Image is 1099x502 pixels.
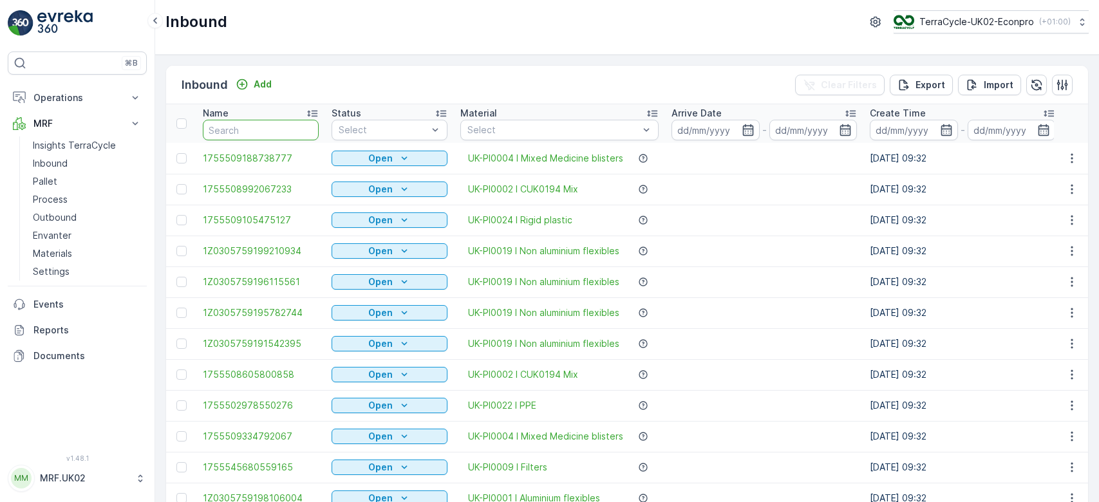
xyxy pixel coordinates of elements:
button: Open [332,429,447,444]
p: Envanter [33,229,71,242]
a: 1755509334792067 [203,430,319,443]
button: Open [332,243,447,259]
input: dd/mm/yyyy [870,120,958,140]
p: Clear Filters [821,79,877,91]
p: - [762,122,767,138]
button: Import [958,75,1021,95]
a: UK-PI0002 I CUK0194 Mix [468,183,578,196]
button: Clear Filters [795,75,885,95]
td: [DATE] 09:32 [863,266,1062,297]
a: 1755508992067233 [203,183,319,196]
td: [DATE] 09:32 [863,421,1062,452]
p: Process [33,193,68,206]
td: [DATE] 09:32 [863,205,1062,236]
p: Arrive Date [672,107,722,120]
button: Open [332,305,447,321]
p: TerraCycle-UK02-Econpro [919,15,1034,28]
button: Open [332,398,447,413]
p: Open [368,152,393,165]
div: Toggle Row Selected [176,215,187,225]
td: [DATE] 09:32 [863,143,1062,174]
button: Open [332,151,447,166]
a: UK-PI0009 I Filters [468,461,547,474]
p: Events [33,298,142,311]
a: UK-PI0024 I Rigid plastic [468,214,572,227]
img: logo_light-DOdMpM7g.png [37,10,93,36]
div: MM [11,468,32,488]
p: MRF.UK02 [40,472,129,485]
a: Events [8,292,147,317]
p: - [961,122,965,138]
div: Toggle Row Selected [176,339,187,349]
p: Status [332,107,361,120]
a: Settings [28,263,147,281]
p: Export [916,79,945,91]
input: dd/mm/yyyy [672,120,760,140]
p: Open [368,245,393,257]
p: Open [368,306,393,319]
a: UK-PI0004 I Mixed Medicine blisters [468,430,623,443]
a: UK-PI0022 I PPE [468,399,536,412]
p: Import [984,79,1013,91]
p: Inbound [182,76,228,94]
p: Open [368,368,393,381]
button: MRF [8,111,147,136]
p: Pallet [33,175,57,188]
button: Open [332,367,447,382]
div: Toggle Row Selected [176,462,187,472]
a: Envanter [28,227,147,245]
p: Inbound [33,157,68,170]
a: Pallet [28,172,147,191]
input: dd/mm/yyyy [769,120,858,140]
a: 1755509105475127 [203,214,319,227]
button: Open [332,274,447,290]
div: Toggle Row Selected [176,308,187,318]
p: Open [368,214,393,227]
p: Create Time [870,107,926,120]
a: UK-PI0002 I CUK0194 Mix [468,368,578,381]
button: Add [230,77,277,92]
p: Settings [33,265,70,278]
a: 1755502978550276 [203,399,319,412]
a: 1Z0305759195782744 [203,306,319,319]
a: UK-PI0004 I Mixed Medicine blisters [468,152,623,165]
div: Toggle Row Selected [176,400,187,411]
a: UK-PI0019 I Non aluminium flexibles [468,337,619,350]
p: Insights TerraCycle [33,139,116,152]
p: Open [368,461,393,474]
p: Materials [33,247,72,260]
p: Open [368,337,393,350]
p: Open [368,430,393,443]
a: 1755508605800858 [203,368,319,381]
td: [DATE] 09:32 [863,390,1062,421]
a: UK-PI0019 I Non aluminium flexibles [468,306,619,319]
button: Open [332,460,447,475]
div: Toggle Row Selected [176,246,187,256]
p: Documents [33,349,142,362]
td: [DATE] 09:32 [863,359,1062,390]
a: UK-PI0019 I Non aluminium flexibles [468,275,619,288]
a: 1755509188738777 [203,152,319,165]
p: ( +01:00 ) [1039,17,1071,27]
a: 1755545680559165 [203,461,319,474]
div: Toggle Row Selected [176,277,187,287]
div: Toggle Row Selected [176,184,187,194]
td: [DATE] 09:32 [863,236,1062,266]
a: 1Z0305759196115561 [203,275,319,288]
a: Inbound [28,154,147,172]
td: [DATE] 09:32 [863,328,1062,359]
span: v 1.48.1 [8,454,147,462]
div: Toggle Row Selected [176,369,187,380]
